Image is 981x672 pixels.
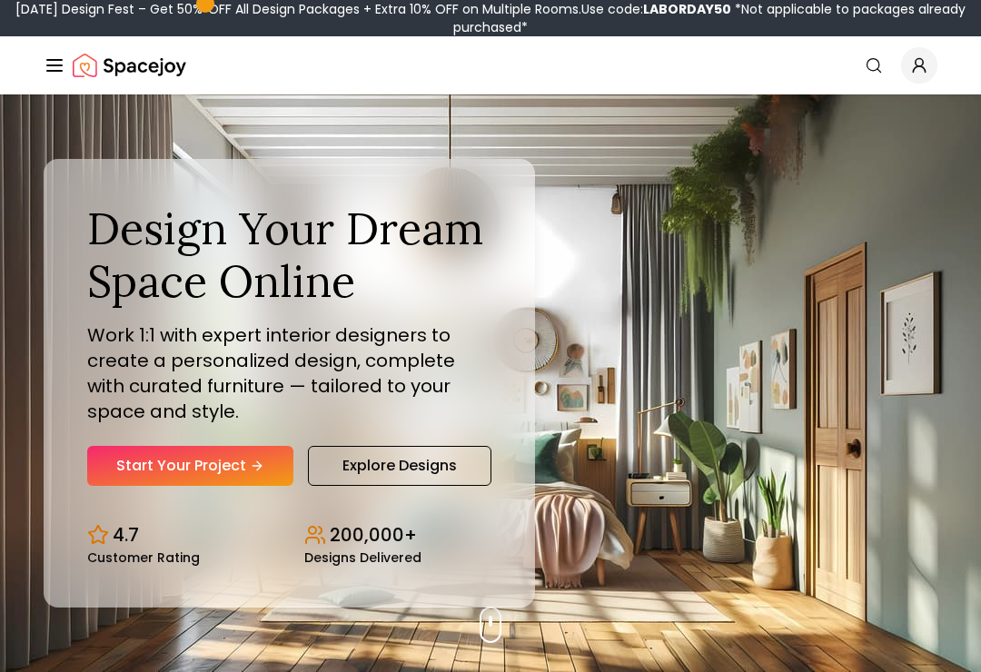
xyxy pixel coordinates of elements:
[87,551,200,564] small: Customer Rating
[113,522,139,548] p: 4.7
[73,47,186,84] a: Spacejoy
[87,508,491,564] div: Design stats
[330,522,417,548] p: 200,000+
[308,446,491,486] a: Explore Designs
[304,551,421,564] small: Designs Delivered
[87,203,491,307] h1: Design Your Dream Space Online
[44,36,937,94] nav: Global
[87,446,293,486] a: Start Your Project
[73,47,186,84] img: Spacejoy Logo
[87,322,491,424] p: Work 1:1 with expert interior designers to create a personalized design, complete with curated fu...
